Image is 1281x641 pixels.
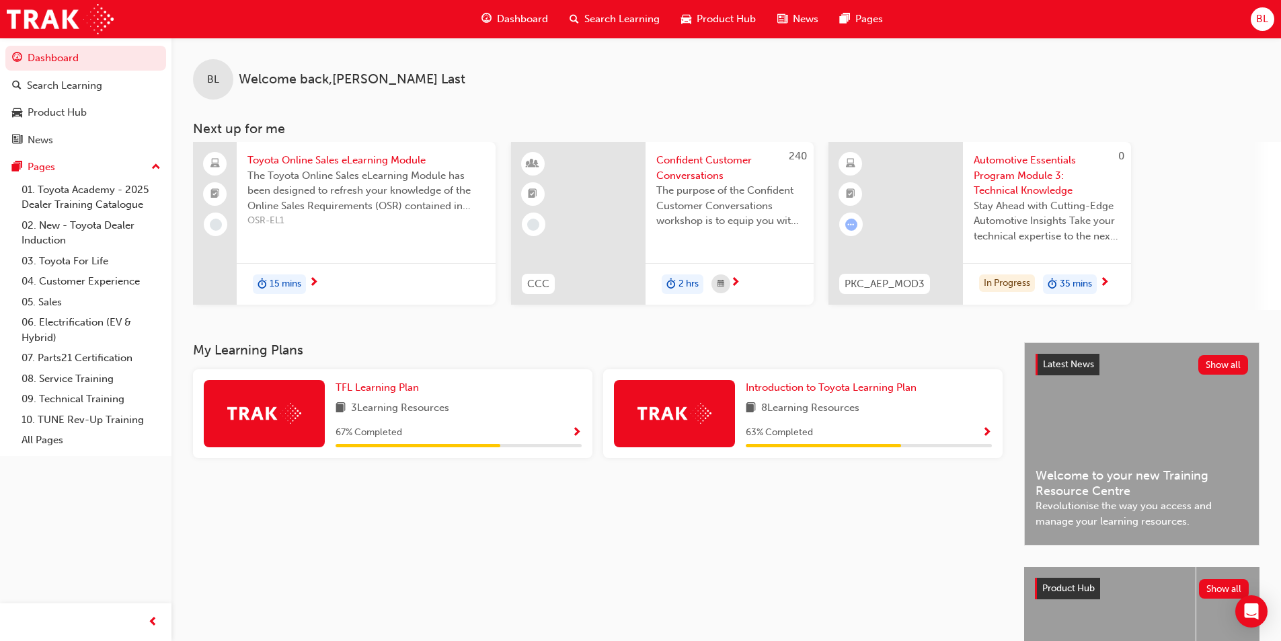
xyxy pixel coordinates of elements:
span: car-icon [12,107,22,119]
span: calendar-icon [717,276,724,293]
a: All Pages [16,430,166,451]
a: 06. Electrification (EV & Hybrid) [16,312,166,348]
span: Latest News [1043,359,1094,370]
span: laptop-icon [210,155,220,173]
span: book-icon [746,400,756,417]
div: Search Learning [27,78,102,93]
span: 240 [789,150,807,162]
span: duration-icon [666,276,676,293]
img: Trak [227,403,301,424]
h3: My Learning Plans [193,342,1003,358]
span: Automotive Essentials Program Module 3: Technical Knowledge [974,153,1120,198]
span: Revolutionise the way you access and manage your learning resources. [1036,498,1248,529]
span: 35 mins [1060,276,1092,292]
a: 240CCCConfident Customer ConversationsThe purpose of the Confident Customer Conversations worksho... [511,142,814,305]
a: 08. Service Training [16,369,166,389]
span: BL [1256,11,1268,27]
span: TFL Learning Plan [336,381,419,393]
button: Pages [5,155,166,180]
span: 63 % Completed [746,425,813,441]
a: Toyota Online Sales eLearning ModuleThe Toyota Online Sales eLearning Module has been designed to... [193,142,496,305]
a: 04. Customer Experience [16,271,166,292]
div: Open Intercom Messenger [1235,595,1268,628]
span: Product Hub [1042,582,1095,594]
span: Toyota Online Sales eLearning Module [247,153,485,168]
span: booktick-icon [528,186,537,203]
a: Latest NewsShow all [1036,354,1248,375]
div: In Progress [979,274,1035,293]
span: up-icon [151,159,161,176]
a: 0PKC_AEP_MOD3Automotive Essentials Program Module 3: Technical KnowledgeStay Ahead with Cutting-E... [828,142,1131,305]
span: next-icon [730,277,740,289]
a: Dashboard [5,46,166,71]
a: News [5,128,166,153]
span: PKC_AEP_MOD3 [845,276,925,292]
span: car-icon [681,11,691,28]
span: Show Progress [982,427,992,439]
div: Product Hub [28,105,87,120]
span: search-icon [570,11,579,28]
a: 02. New - Toyota Dealer Induction [16,215,166,251]
span: 8 Learning Resources [761,400,859,417]
span: learningResourceType_INSTRUCTOR_LED-icon [528,155,537,173]
a: 05. Sales [16,292,166,313]
a: Introduction to Toyota Learning Plan [746,380,922,395]
span: Welcome back , [PERSON_NAME] Last [239,72,465,87]
span: duration-icon [258,276,267,293]
span: Pages [855,11,883,27]
span: guage-icon [481,11,492,28]
span: Welcome to your new Training Resource Centre [1036,468,1248,498]
span: booktick-icon [210,186,220,203]
img: Trak [7,4,114,34]
span: Stay Ahead with Cutting-Edge Automotive Insights Take your technical expertise to the next level ... [974,198,1120,244]
h3: Next up for me [171,121,1281,137]
span: 2 hrs [678,276,699,292]
button: BL [1251,7,1274,31]
a: 03. Toyota For Life [16,251,166,272]
a: search-iconSearch Learning [559,5,670,33]
div: Pages [28,159,55,175]
button: Show all [1198,355,1249,375]
span: 0 [1118,150,1124,162]
a: Search Learning [5,73,166,98]
span: The purpose of the Confident Customer Conversations workshop is to equip you with tools to commun... [656,183,803,229]
span: Show Progress [572,427,582,439]
span: duration-icon [1048,276,1057,293]
button: Show all [1199,579,1249,599]
button: DashboardSearch LearningProduct HubNews [5,43,166,155]
span: learningRecordVerb_NONE-icon [527,219,539,231]
div: News [28,133,53,148]
a: Latest NewsShow allWelcome to your new Training Resource CentreRevolutionise the way you access a... [1024,342,1259,545]
span: Confident Customer Conversations [656,153,803,183]
span: prev-icon [148,614,158,631]
span: pages-icon [12,161,22,174]
img: Trak [637,403,711,424]
a: 07. Parts21 Certification [16,348,166,369]
span: CCC [527,276,549,292]
span: OSR-EL1 [247,213,485,229]
span: learningResourceType_ELEARNING-icon [846,155,855,173]
a: news-iconNews [767,5,829,33]
span: news-icon [777,11,787,28]
a: car-iconProduct Hub [670,5,767,33]
span: book-icon [336,400,346,417]
span: Product Hub [697,11,756,27]
span: search-icon [12,80,22,92]
button: Show Progress [572,424,582,441]
span: 15 mins [270,276,301,292]
span: The Toyota Online Sales eLearning Module has been designed to refresh your knowledge of the Onlin... [247,168,485,214]
span: pages-icon [840,11,850,28]
span: Introduction to Toyota Learning Plan [746,381,917,393]
span: 3 Learning Resources [351,400,449,417]
span: news-icon [12,135,22,147]
a: guage-iconDashboard [471,5,559,33]
a: pages-iconPages [829,5,894,33]
a: 01. Toyota Academy - 2025 Dealer Training Catalogue [16,180,166,215]
span: Search Learning [584,11,660,27]
span: next-icon [309,277,319,289]
a: TFL Learning Plan [336,380,424,395]
a: 09. Technical Training [16,389,166,410]
a: Product Hub [5,100,166,125]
